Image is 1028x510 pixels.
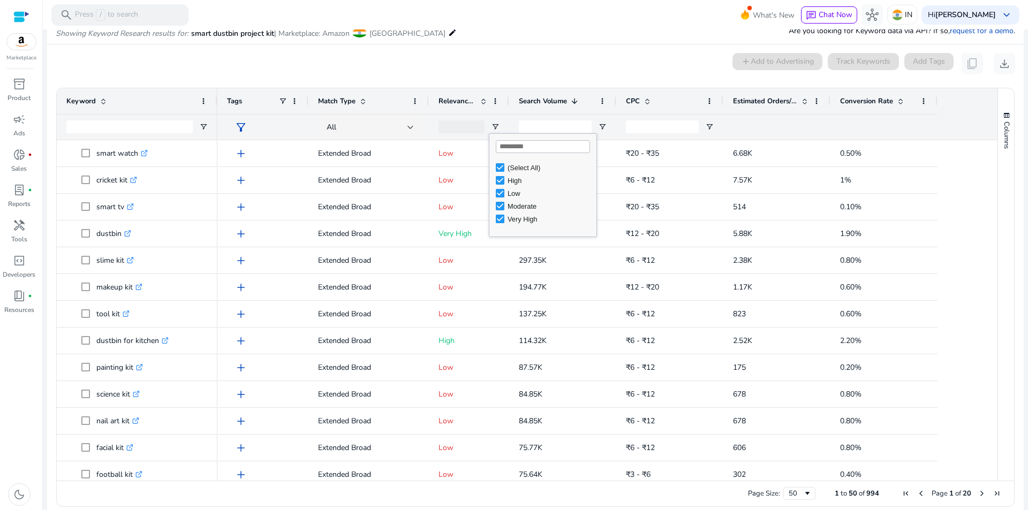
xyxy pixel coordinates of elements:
span: to [841,489,847,498]
p: makeup kit [96,276,142,298]
span: 606 [733,443,746,453]
p: Extended Broad [318,249,419,271]
button: Open Filter Menu [598,123,607,131]
div: Moderate [508,202,593,210]
span: keyboard_arrow_down [1000,9,1013,21]
span: ₹6 - ₹12 [626,443,655,453]
div: (Select All) [508,164,593,172]
p: Low [439,410,500,432]
span: All [327,122,336,132]
span: add [235,281,247,294]
span: campaign [13,113,26,126]
span: add [235,415,247,428]
span: 84.85K [519,416,542,426]
p: painting kit [96,356,143,378]
span: Page [932,489,948,498]
span: 1% [840,175,851,185]
p: Extended Broad [318,169,419,191]
div: Last Page [993,489,1001,498]
span: CPC [626,96,640,106]
span: Conversion Rate [840,96,893,106]
span: add [235,468,247,481]
span: ₹3 - ₹6 [626,469,651,479]
img: in.svg [892,10,903,20]
span: 1.90% [840,229,861,239]
span: 0.60% [840,282,861,292]
span: 0.40% [840,469,861,479]
p: Extended Broad [318,303,419,325]
p: Very High [439,223,500,245]
span: Tags [227,96,242,106]
span: ₹20 - ₹35 [626,148,659,158]
p: Low [439,196,500,218]
div: Column Filter [489,133,597,237]
span: 75.64K [519,469,542,479]
input: Search Volume Filter Input [519,120,592,133]
p: Extended Broad [318,437,419,459]
span: download [998,57,1011,70]
span: dark_mode [13,488,26,501]
p: Extended Broad [318,223,419,245]
span: 5.88K [733,229,752,239]
p: Extended Broad [318,463,419,485]
p: Extended Broad [318,142,419,164]
p: Extended Broad [318,383,419,405]
span: ₹6 - ₹12 [626,416,655,426]
span: 2.20% [840,336,861,346]
p: Product [7,93,31,103]
p: Low [439,249,500,271]
div: First Page [902,489,910,498]
p: smart watch [96,142,148,164]
span: filter_alt [235,121,247,134]
span: add [235,254,247,267]
button: Open Filter Menu [199,123,208,131]
span: inventory_2 [13,78,26,90]
span: handyman [13,219,26,232]
div: Previous Page [917,489,925,498]
div: Very High [508,215,593,223]
span: 7.57K [733,175,752,185]
p: Low [439,437,500,459]
p: facial kit [96,437,133,459]
img: amazon.svg [7,34,36,50]
span: 50 [849,489,857,498]
p: Low [439,463,500,485]
span: 84.85K [519,389,542,399]
span: Estimated Orders/Month [733,96,797,106]
span: add [235,227,247,240]
p: Sales [11,164,27,173]
span: ₹20 - ₹35 [626,202,659,212]
span: add [235,388,247,401]
button: Open Filter Menu [705,123,714,131]
span: 6.68K [733,148,752,158]
span: of [955,489,961,498]
p: Low [439,276,500,298]
p: Low [439,142,500,164]
input: Search filter values [496,140,590,153]
p: IN [905,5,912,24]
span: add [235,442,247,454]
span: 2.38K [733,255,752,265]
span: Chat Now [819,10,852,20]
span: code_blocks [13,254,26,267]
span: ₹6 - ₹12 [626,389,655,399]
span: lab_profile [13,184,26,196]
span: add [235,201,247,214]
span: 514 [733,202,746,212]
span: smart dustbin project kit [191,28,274,39]
p: Low [439,169,500,191]
span: of [859,489,865,498]
p: nail art kit [96,410,139,432]
p: Low [439,383,500,405]
span: Match Type [318,96,356,106]
span: Keyword [66,96,96,106]
p: Resources [4,305,34,315]
span: hub [866,9,879,21]
span: 0.50% [840,148,861,158]
span: 1 [835,489,839,498]
div: Page Size: [748,489,780,498]
p: smart tv [96,196,134,218]
span: 823 [733,309,746,319]
div: Filter List [489,161,596,225]
span: 175 [733,362,746,372]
